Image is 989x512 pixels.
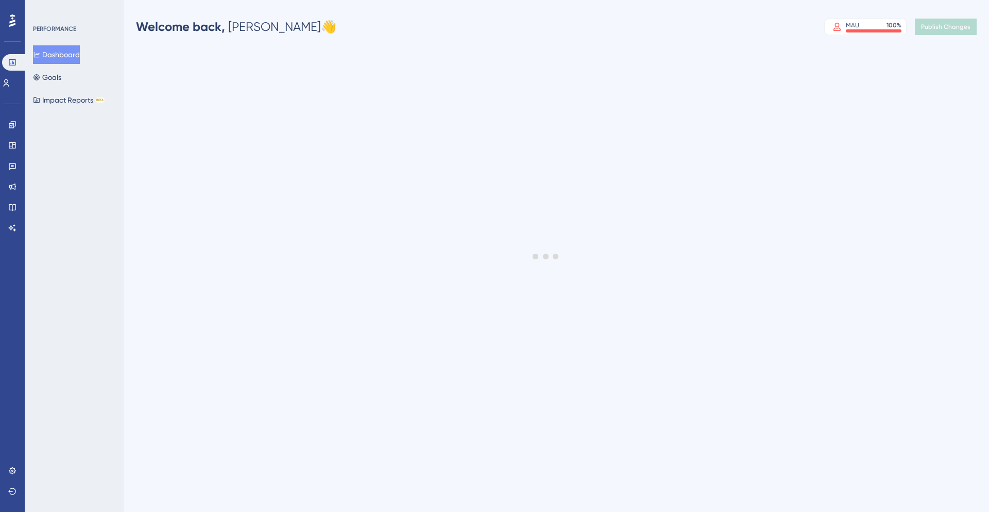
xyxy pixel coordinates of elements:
span: Publish Changes [921,23,970,31]
button: Dashboard [33,45,80,64]
div: [PERSON_NAME] 👋 [136,19,336,35]
div: BETA [95,97,105,103]
button: Impact ReportsBETA [33,91,105,109]
div: MAU [846,21,859,29]
span: Welcome back, [136,19,225,34]
button: Publish Changes [915,19,977,35]
button: Goals [33,68,61,87]
div: 100 % [886,21,901,29]
div: PERFORMANCE [33,25,76,33]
